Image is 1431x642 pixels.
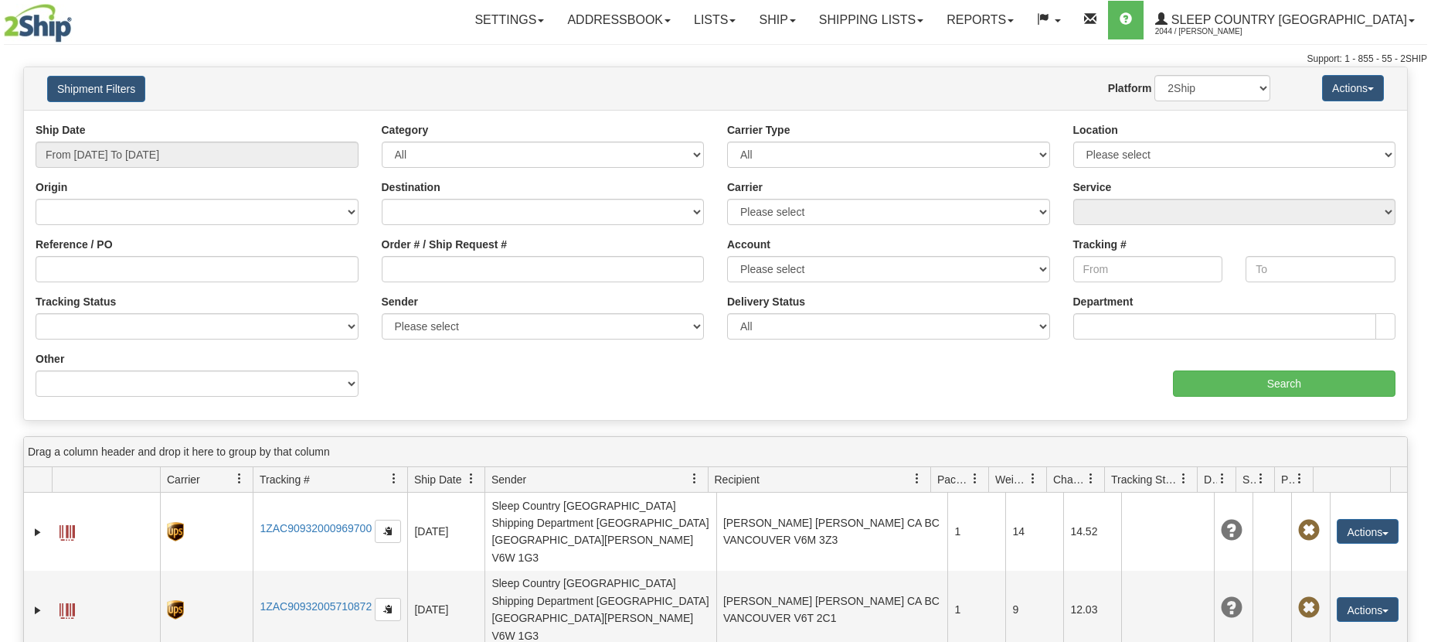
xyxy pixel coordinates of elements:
span: Ship Date [414,472,461,487]
img: 8 - UPS [167,600,183,620]
td: 14 [1005,493,1063,571]
input: Search [1173,371,1395,397]
label: Other [36,351,64,367]
a: Expand [30,603,46,618]
td: [PERSON_NAME] [PERSON_NAME] CA BC VANCOUVER V6M 3Z3 [716,493,948,571]
span: Recipient [715,472,760,487]
label: Category [382,122,429,138]
a: Sleep Country [GEOGRAPHIC_DATA] 2044 / [PERSON_NAME] [1144,1,1426,39]
span: 2044 / [PERSON_NAME] [1155,24,1271,39]
img: 8 - UPS [167,522,183,541]
span: Shipment Issues [1242,472,1256,487]
label: Carrier Type [727,122,790,138]
label: Destination [382,179,440,195]
span: Pickup Not Assigned [1298,597,1320,619]
span: Tracking # [260,472,310,487]
div: grid grouping header [24,437,1407,467]
label: Service [1073,179,1112,195]
label: Sender [382,294,418,309]
span: Carrier [167,472,200,487]
span: Weight [995,472,1028,487]
label: Tracking Status [36,294,116,309]
span: Unknown [1221,520,1242,541]
a: Shipping lists [807,1,935,39]
label: Account [727,237,770,252]
label: Origin [36,179,67,195]
a: Ship Date filter column settings [458,466,484,492]
a: Shipment Issues filter column settings [1248,466,1274,492]
a: Ship [747,1,807,39]
button: Shipment Filters [47,76,145,102]
a: Label [59,596,75,621]
a: Pickup Status filter column settings [1287,466,1313,492]
a: Weight filter column settings [1020,466,1046,492]
a: Sender filter column settings [682,466,708,492]
td: 14.52 [1063,493,1121,571]
a: 1ZAC90932005710872 [260,600,372,613]
td: 1 [947,493,1005,571]
button: Actions [1322,75,1384,101]
div: Support: 1 - 855 - 55 - 2SHIP [4,53,1427,66]
a: Expand [30,524,46,540]
span: Delivery Status [1204,472,1217,487]
label: Ship Date [36,122,86,138]
td: Sleep Country [GEOGRAPHIC_DATA] Shipping Department [GEOGRAPHIC_DATA] [GEOGRAPHIC_DATA][PERSON_NA... [484,493,716,571]
button: Copy to clipboard [375,598,401,621]
button: Copy to clipboard [375,520,401,543]
a: Packages filter column settings [962,466,988,492]
span: Sender [491,472,526,487]
span: Unknown [1221,597,1242,619]
label: Tracking # [1073,237,1127,252]
span: Pickup Not Assigned [1298,520,1320,541]
span: Sleep Country [GEOGRAPHIC_DATA] [1168,13,1407,26]
a: Tracking # filter column settings [381,466,407,492]
a: Reports [935,1,1025,39]
label: Reference / PO [36,237,113,252]
td: [DATE] [407,493,484,571]
a: Charge filter column settings [1078,466,1104,492]
a: Carrier filter column settings [226,466,253,492]
input: To [1246,256,1395,282]
label: Platform [1108,80,1152,96]
span: Charge [1053,472,1086,487]
a: Delivery Status filter column settings [1209,466,1236,492]
img: logo2044.jpg [4,4,72,43]
span: Pickup Status [1281,472,1294,487]
a: Lists [682,1,747,39]
a: Settings [463,1,556,39]
label: Location [1073,122,1118,138]
label: Carrier [727,179,763,195]
label: Department [1073,294,1134,309]
span: Packages [937,472,970,487]
a: Label [59,518,75,543]
input: From [1073,256,1223,282]
a: Tracking Status filter column settings [1171,466,1197,492]
span: Tracking Status [1111,472,1178,487]
label: Order # / Ship Request # [382,237,508,252]
a: 1ZAC90932000969700 [260,522,372,534]
button: Actions [1337,519,1399,544]
a: Addressbook [556,1,682,39]
button: Actions [1337,597,1399,622]
label: Delivery Status [727,294,805,309]
iframe: chat widget [1395,242,1429,400]
a: Recipient filter column settings [904,466,930,492]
